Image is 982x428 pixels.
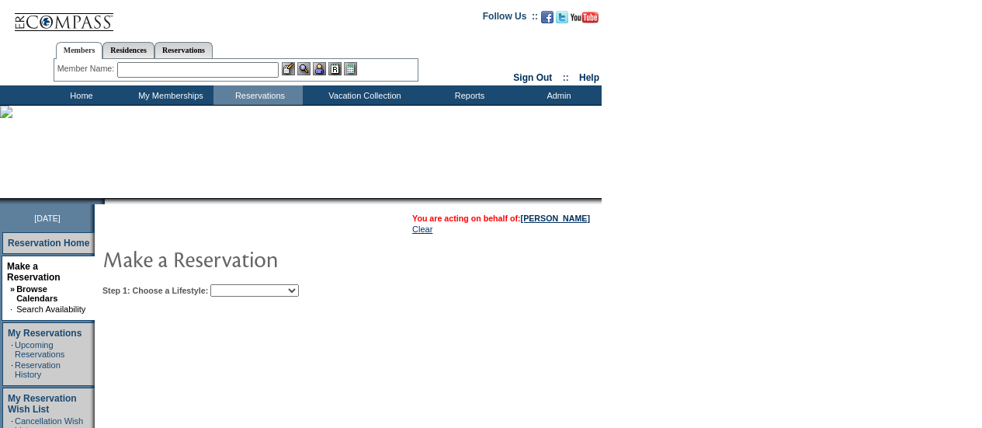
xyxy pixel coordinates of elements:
img: Follow us on Twitter [556,11,568,23]
a: Search Availability [16,304,85,314]
img: pgTtlMakeReservation.gif [102,243,413,274]
a: Reservations [154,42,213,58]
td: Admin [512,85,602,105]
a: Browse Calendars [16,284,57,303]
td: · [11,360,13,379]
img: Impersonate [313,62,326,75]
img: Become our fan on Facebook [541,11,553,23]
b: » [10,284,15,294]
a: Reservation Home [8,238,89,249]
a: Clear [412,224,432,234]
td: Vacation Collection [303,85,423,105]
span: [DATE] [34,214,61,223]
a: My Reservation Wish List [8,393,77,415]
div: Member Name: [57,62,117,75]
span: You are acting on behalf of: [412,214,590,223]
a: Sign Out [513,72,552,83]
td: · [10,304,15,314]
a: Help [579,72,599,83]
a: Make a Reservation [7,261,61,283]
img: Reservations [328,62,342,75]
td: Home [35,85,124,105]
b: Step 1: Choose a Lifestyle: [102,286,208,295]
a: Become our fan on Facebook [541,16,553,25]
img: Subscribe to our YouTube Channel [571,12,599,23]
td: My Memberships [124,85,213,105]
img: promoShadowLeftCorner.gif [99,198,105,204]
a: Residences [102,42,154,58]
a: [PERSON_NAME] [521,214,590,223]
td: · [11,340,13,359]
a: Members [56,42,103,59]
td: Reservations [213,85,303,105]
img: View [297,62,311,75]
a: Follow us on Twitter [556,16,568,25]
img: b_calculator.gif [344,62,357,75]
img: blank.gif [105,198,106,204]
td: Follow Us :: [483,9,538,28]
a: Subscribe to our YouTube Channel [571,16,599,25]
span: :: [563,72,569,83]
a: My Reservations [8,328,82,339]
img: b_edit.gif [282,62,295,75]
a: Upcoming Reservations [15,340,64,359]
td: Reports [423,85,512,105]
a: Reservation History [15,360,61,379]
